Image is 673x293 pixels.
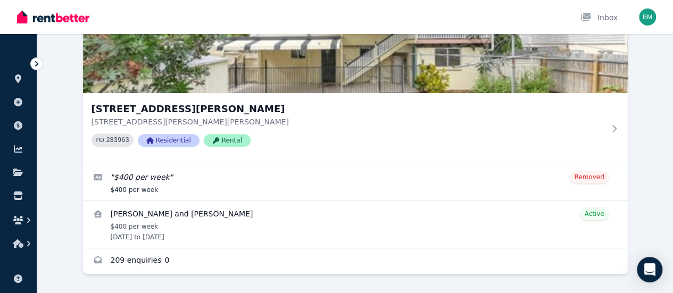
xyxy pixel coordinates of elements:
a: Edit listing: $400 per week [83,164,628,200]
code: 283963 [106,137,129,144]
div: Inbox [580,12,618,23]
small: PID [96,137,104,143]
span: Rental [204,134,251,147]
h3: [STREET_ADDRESS][PERSON_NAME] [92,102,604,116]
p: [STREET_ADDRESS][PERSON_NAME][PERSON_NAME] [92,116,604,127]
span: ORGANISE [9,58,42,66]
img: Bradley Milton [639,9,656,26]
a: Enquiries for 275 Charles Street, Heatley [83,248,628,274]
img: RentBetter [17,9,89,25]
div: Open Intercom Messenger [637,257,662,282]
a: View details for Crystal Prickett and Hayley Thomson [83,201,628,248]
span: Residential [138,134,200,147]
